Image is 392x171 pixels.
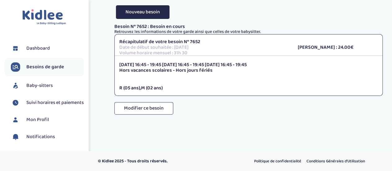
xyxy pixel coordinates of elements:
[11,149,84,159] a: Contact
[298,45,378,50] p: [PERSON_NAME] : 24.00€
[114,24,383,29] p: Besoin N° 7652 : Besoin en cours
[11,132,84,142] a: Notifications
[119,62,378,68] p: [DATE] 16:45 - 19:45 [DATE] 16:45 - 19:45 [DATE] 16:45 - 19:45
[11,149,20,159] img: contact.svg
[11,62,20,72] img: besoin.svg
[114,29,383,34] p: Retrouvez les informations de votre garde ainsi que celles de votre babysitter.
[119,84,140,92] span: R (05 ans)
[304,157,367,165] a: Conditions Générales d’Utilisation
[26,99,84,106] span: Suivi horaires et paiements
[119,68,378,73] p: Hors vacances scolaires - Hors jours fériés
[22,9,66,25] img: logo.svg
[119,45,288,50] p: Date de début souhaitée : [DATE]
[11,98,20,107] img: suivihoraire.svg
[98,158,222,164] p: © Kidlee 2025 - Tous droits réservés.
[114,108,173,120] a: Modifier ce besoin
[26,63,64,71] span: Besoins de garde
[11,44,84,53] a: Dashboard
[11,98,84,107] a: Suivi horaires et paiements
[119,50,288,56] p: Volume horaire mensuel : 31h 30
[114,102,173,115] button: Modifier ce besoin
[11,81,20,90] img: babysitters.svg
[11,132,20,142] img: notification.svg
[11,44,20,53] img: dashboard.svg
[11,115,84,124] a: Mon Profil
[26,45,50,52] span: Dashboard
[11,62,84,72] a: Besoins de garde
[11,115,20,124] img: profil.svg
[116,5,170,19] button: Nouveau besoin
[119,85,378,91] p: ,
[26,116,49,124] span: Mon Profil
[26,82,53,89] span: Baby-sitters
[141,84,163,92] span: M (02 ans)
[26,150,43,158] span: Contact
[26,133,55,141] span: Notifications
[11,81,84,90] a: Baby-sitters
[252,157,303,165] a: Politique de confidentialité
[119,39,288,45] p: Récapitulatif de votre besoin N° 7652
